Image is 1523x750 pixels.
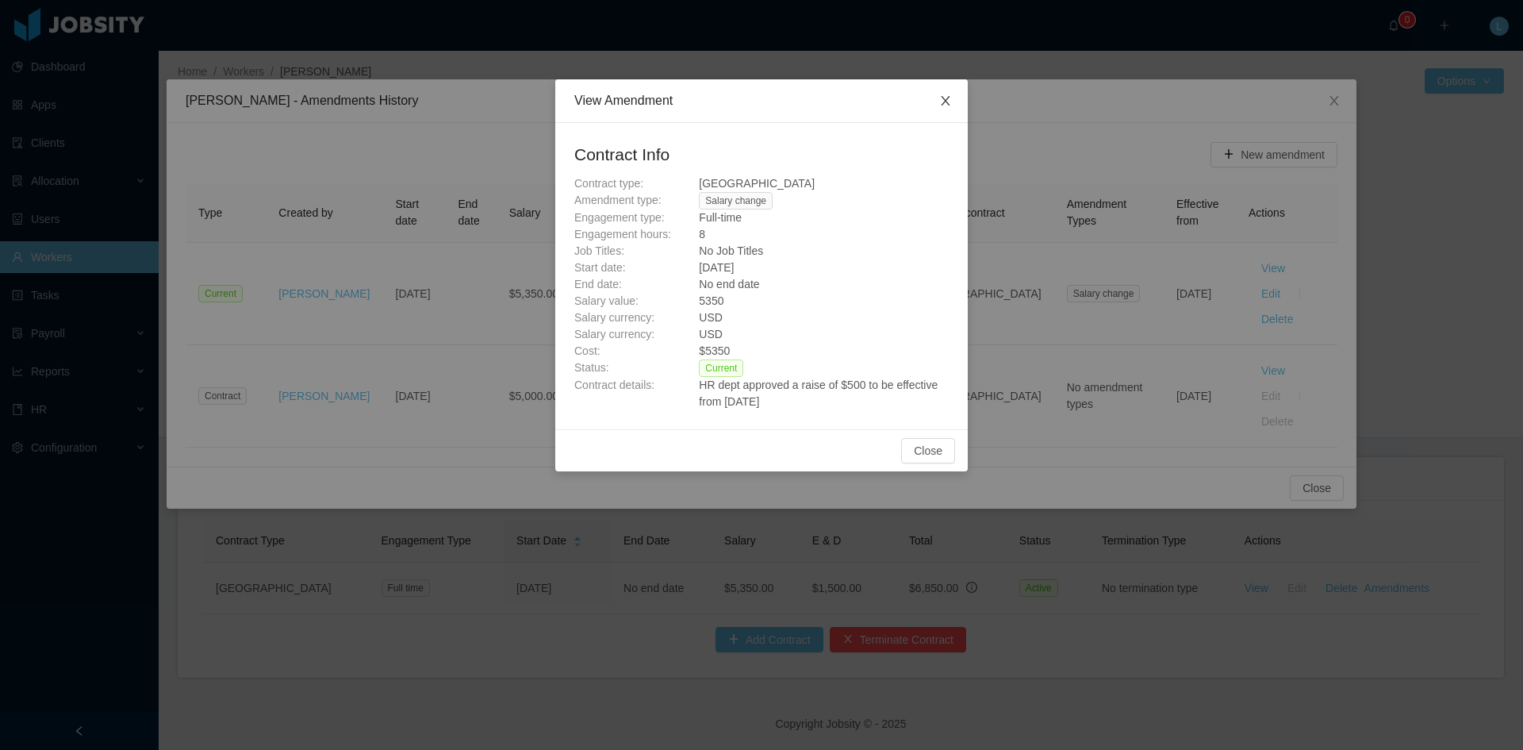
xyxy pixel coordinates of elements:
[574,228,671,240] span: Engagement hours:
[574,177,643,190] span: Contract type:
[699,192,773,210] span: Salary change
[574,294,639,307] span: Salary value:
[574,379,654,391] span: Contract details:
[574,328,654,340] span: Salary currency:
[901,438,955,463] button: Close
[699,328,723,340] span: USD
[699,360,743,377] span: Current
[574,142,949,167] h2: Contract Info
[923,79,968,124] button: Close
[574,311,654,324] span: Salary currency:
[574,361,609,374] span: Status:
[574,244,624,257] span: Job Titles:
[699,244,763,257] span: No Job Titles
[699,379,938,408] span: HR dept approved a raise of $500 to be effective from [DATE]
[699,228,705,240] span: 8
[699,177,815,190] span: [GEOGRAPHIC_DATA]
[699,294,723,307] span: 5350
[699,278,759,290] span: No end date
[574,211,665,224] span: Engagement type:
[939,94,952,107] i: icon: close
[699,311,723,324] span: USD
[574,344,600,357] span: Cost:
[699,344,730,357] span: $ 5350
[574,278,622,290] span: End date:
[699,211,742,224] span: Full-time
[574,92,949,110] div: View Amendment
[699,261,734,274] span: [DATE]
[574,261,626,274] span: Start date:
[574,194,662,206] span: Amendment type:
